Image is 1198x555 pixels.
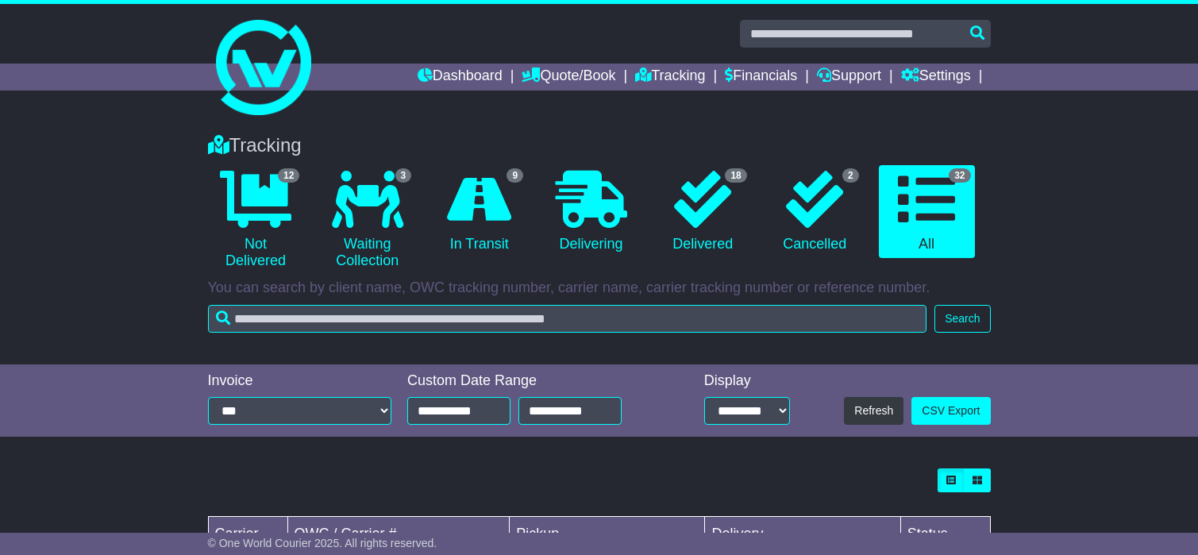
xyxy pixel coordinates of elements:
span: © One World Courier 2025. All rights reserved. [208,537,437,549]
td: Delivery [705,517,900,552]
a: Delivering [543,165,639,259]
p: You can search by client name, OWC tracking number, carrier name, carrier tracking number or refe... [208,279,991,297]
button: Refresh [844,397,903,425]
a: Tracking [635,64,705,91]
div: Invoice [208,372,392,390]
span: 9 [507,168,523,183]
span: 3 [395,168,412,183]
a: CSV Export [911,397,990,425]
td: Carrier [208,517,287,552]
span: 12 [278,168,299,183]
a: 3 Waiting Collection [319,165,415,276]
a: Dashboard [418,64,503,91]
a: Financials [725,64,797,91]
div: Tracking [200,134,999,157]
a: 12 Not Delivered [208,165,304,276]
td: Status [900,517,990,552]
span: 18 [725,168,746,183]
a: 2 Cancelled [767,165,863,259]
div: Display [704,372,790,390]
span: 32 [949,168,970,183]
a: 18 Delivered [655,165,751,259]
a: Settings [901,64,971,91]
span: 2 [842,168,859,183]
div: Custom Date Range [407,372,657,390]
a: Support [817,64,881,91]
td: OWC / Carrier # [287,517,510,552]
button: Search [934,305,990,333]
td: Pickup [510,517,705,552]
a: Quote/Book [522,64,615,91]
a: 9 In Transit [431,165,527,259]
a: 32 All [879,165,975,259]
